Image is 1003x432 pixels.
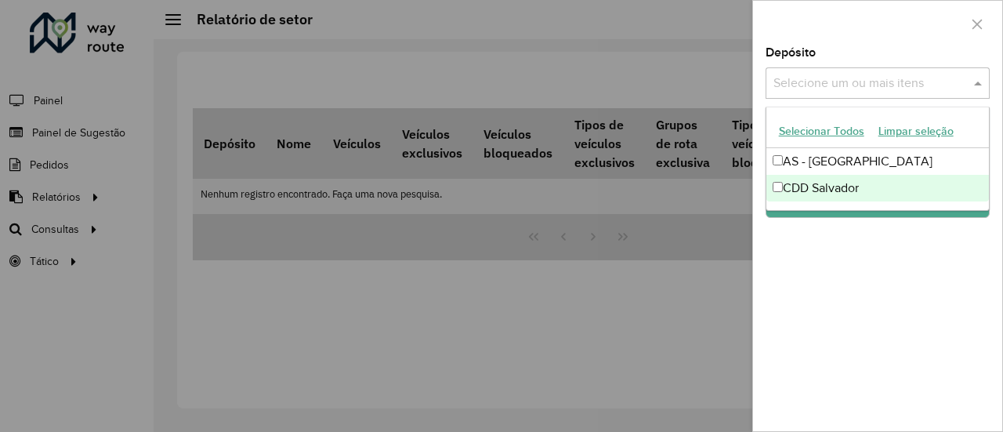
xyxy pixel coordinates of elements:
[766,107,990,211] ng-dropdown-panel: Options list
[766,43,816,62] label: Depósito
[871,119,961,143] button: Limpar seleção
[766,175,990,201] div: CDD Salvador
[772,119,871,143] button: Selecionar Todos
[766,148,990,175] div: AS - [GEOGRAPHIC_DATA]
